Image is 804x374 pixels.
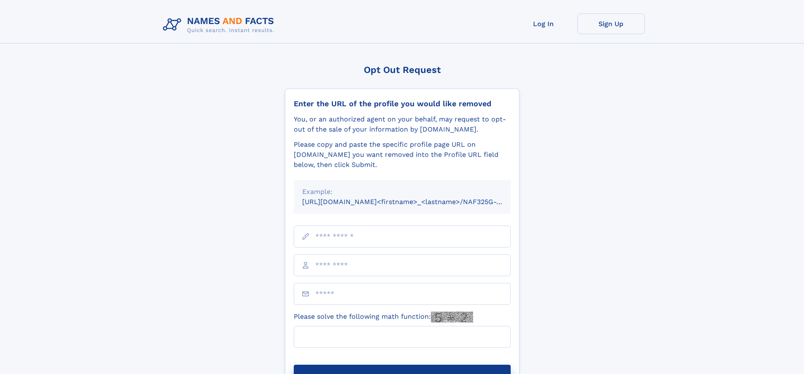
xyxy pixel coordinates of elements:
[302,198,527,206] small: [URL][DOMAIN_NAME]<firstname>_<lastname>/NAF325G-xxxxxxxx
[294,312,473,323] label: Please solve the following math function:
[160,13,281,36] img: Logo Names and Facts
[577,13,645,34] a: Sign Up
[294,114,511,135] div: You, or an authorized agent on your behalf, may request to opt-out of the sale of your informatio...
[285,65,520,75] div: Opt Out Request
[302,187,502,197] div: Example:
[294,140,511,170] div: Please copy and paste the specific profile page URL on [DOMAIN_NAME] you want removed into the Pr...
[294,99,511,108] div: Enter the URL of the profile you would like removed
[510,13,577,34] a: Log In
